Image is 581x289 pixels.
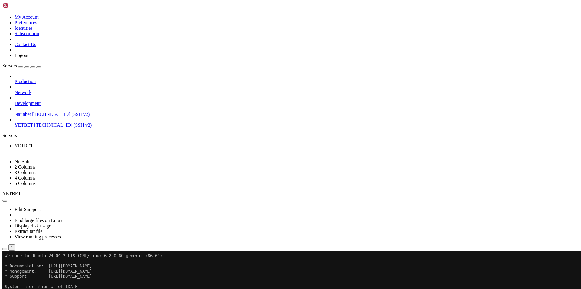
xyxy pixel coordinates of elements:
[2,59,502,64] x-row: Swap usage: 0%
[15,149,579,154] a: 
[15,79,579,84] a: Production
[2,33,502,39] x-row: System information as of [DATE]
[15,207,41,212] a: Edit Snippets
[15,53,28,58] a: Logout
[15,15,39,20] a: My Account
[2,147,502,152] x-row: Last login: [DATE] from [TECHNICAL_ID]
[15,42,36,47] a: Contact Us
[8,244,15,251] button: 
[15,20,37,25] a: Preferences
[2,2,502,8] x-row: Welcome to Ubuntu 24.04.2 LTS (GNU/Linux 6.8.0-60-generic x86_64)
[15,90,31,95] span: Network
[2,75,502,80] x-row: just raised the bar for easy, resilient and secure K8s cluster deployment.
[2,18,502,23] x-row: * Management: [URL][DOMAIN_NAME]
[2,95,502,100] x-row: Expanded Security Maintenance for Applications is not enabled.
[15,175,36,180] a: 4 Columns
[15,95,579,106] li: Development
[2,2,37,8] img: Shellngn
[15,223,51,228] a: Display disk usage
[15,112,579,117] a: Naijabet [TECHNICAL_ID] (SSH v2)
[15,159,31,164] a: No Split
[32,112,90,117] span: [TECHNICAL_ID] (SSH v2)
[2,23,502,28] x-row: * Support: [URL][DOMAIN_NAME]
[15,123,33,128] span: YETBET
[2,63,41,68] a: Servers
[15,112,31,117] span: Naijabet
[15,101,41,106] span: Development
[15,79,36,84] span: Production
[2,142,502,147] x-row: *** System restart required ***
[2,106,502,111] x-row: 80 updates can be applied immediately.
[15,123,579,128] a: YETBET [TECHNICAL_ID] (SSH v2)
[11,245,12,250] div: 
[2,126,502,131] x-row: See [URL][DOMAIN_NAME] or run: sudo pro status
[15,234,61,239] a: View running processes
[15,31,39,36] a: Subscription
[15,84,579,95] li: Network
[15,229,42,234] a: Extract tar file
[2,13,502,18] x-row: * Documentation: [URL][DOMAIN_NAME]
[2,85,502,90] x-row: [URL][DOMAIN_NAME]
[15,143,33,148] span: YETBET
[15,218,63,223] a: Find large files on Linux
[2,121,502,126] x-row: Enable ESM Apps to receive additional future security updates.
[15,170,36,175] a: 3 Columns
[15,73,579,84] li: Production
[2,54,502,59] x-row: Memory usage: 48% IPv4 address for ens6: [TECHNICAL_ID]
[15,143,579,154] a: YETBET
[15,90,579,95] a: Network
[15,181,36,186] a: 5 Columns
[41,152,43,157] div: (15, 29)
[15,117,579,128] li: YETBET [TECHNICAL_ID] (SSH v2)
[34,123,92,128] span: [TECHNICAL_ID] (SSH v2)
[15,25,33,31] a: Identities
[2,44,502,49] x-row: System load: 0.1 Processes: 156
[2,133,579,138] div: Servers
[2,63,17,68] span: Servers
[2,111,502,116] x-row: To see these additional updates run: apt list --upgradable
[2,69,502,75] x-row: * Strictly confined Kubernetes makes edge and IoT secure. Learn how MicroK8s
[15,106,579,117] li: Naijabet [TECHNICAL_ID] (SSH v2)
[15,101,579,106] a: Development
[15,164,36,170] a: 2 Columns
[2,49,502,54] x-row: Usage of /: 8.7% of 231.44GB Users logged in: 0
[2,152,502,157] x-row: root@ubuntu:~#
[2,191,21,196] span: YETBET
